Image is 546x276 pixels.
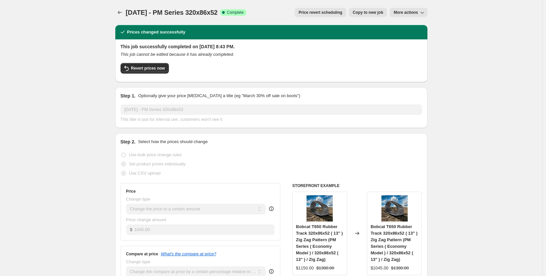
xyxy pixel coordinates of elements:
h6: STOREFRONT EXAMPLE [292,183,422,188]
span: Bobcat T650 Rubber Track 320x86x52 ( 13" ) Zig Zag Pattern (PM Series ( Economy Model ) / 320x86x... [371,224,418,262]
span: Change type [126,197,150,202]
div: $1150.00 [296,265,314,271]
button: What's the compare at price? [161,251,216,256]
span: Price revert scheduling [299,10,342,15]
button: Revert prices now [121,63,169,74]
button: More actions [390,8,427,17]
input: 80.00 [134,224,275,235]
button: Copy to new job [349,8,387,17]
img: bobcat-rubber-track-bobcat-t650-rubber-track-320x86x52-13-zig-zag-pattern-45585145725244_80x.png [307,195,333,222]
span: Set product prices individually [129,161,186,166]
span: $ [130,227,132,232]
div: help [268,268,275,275]
h2: Step 1. [121,93,136,99]
input: 30% off holiday sale [121,104,422,115]
strike: $1380.00 [391,265,409,271]
span: Complete [227,10,243,15]
span: [DATE] - PM Series 320x86x52 [126,9,218,16]
div: help [268,205,275,212]
h3: Price [126,189,136,194]
p: Optionally give your price [MEDICAL_DATA] a title (eg "March 30% off sale on boots") [138,93,300,99]
span: Price change amount [126,217,167,222]
h2: Prices changed successfully [127,29,186,35]
span: Revert prices now [131,66,165,71]
span: Bobcat T650 Rubber Track 320x86x52 ( 13" ) Zig Zag Pattern (PM Series ( Economy Model ) / 320x86x... [296,224,343,262]
span: Copy to new job [353,10,383,15]
h2: Step 2. [121,138,136,145]
strike: $1380.00 [316,265,334,271]
span: Use CSV upload [129,171,161,176]
i: This job cannot be edited because it has already completed. [121,52,234,57]
span: Use bulk price change rules [129,152,182,157]
img: bobcat-rubber-track-bobcat-t650-rubber-track-320x86x52-13-zig-zag-pattern-45585145725244_80x.png [381,195,408,222]
span: Change type [126,259,150,264]
h2: This job successfully completed on [DATE] 8:43 PM. [121,43,422,50]
div: $1045.00 [371,265,388,271]
button: Price revert scheduling [295,8,346,17]
span: More actions [394,10,418,15]
h3: Compare at price [126,251,158,257]
p: Select how the prices should change [138,138,208,145]
span: This title is just for internal use, customers won't see it [121,117,222,122]
button: Price change jobs [115,8,125,17]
